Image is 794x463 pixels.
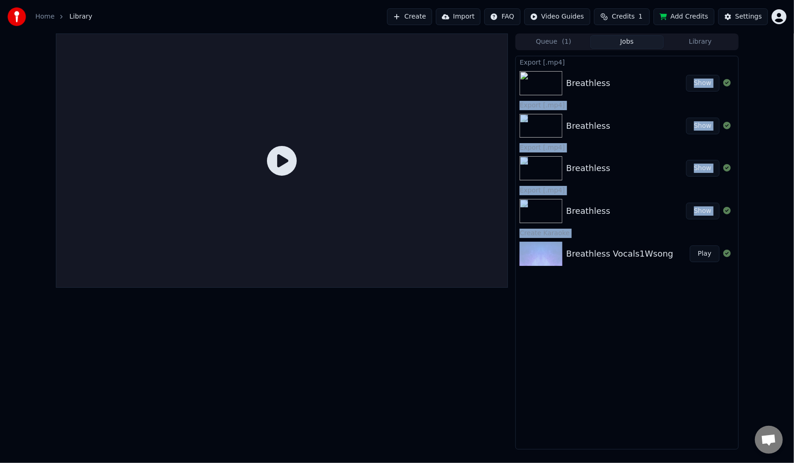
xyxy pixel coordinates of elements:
[590,35,664,49] button: Jobs
[436,8,480,25] button: Import
[718,8,768,25] button: Settings
[566,247,673,260] div: Breathless Vocals1Wsong
[516,141,738,152] div: Export [.mp4]
[690,245,719,262] button: Play
[639,12,643,21] span: 1
[735,12,762,21] div: Settings
[566,162,610,175] div: Breathless
[562,37,571,46] span: ( 1 )
[654,8,714,25] button: Add Credits
[664,35,737,49] button: Library
[566,119,610,132] div: Breathless
[612,12,634,21] span: Credits
[484,8,520,25] button: FAQ
[517,35,590,49] button: Queue
[686,75,720,92] button: Show
[594,8,650,25] button: Credits1
[516,56,738,67] div: Export [.mp4]
[516,227,738,238] div: Create Karaoke
[686,203,720,219] button: Show
[755,426,783,454] div: Open chat
[7,7,26,26] img: youka
[686,160,720,177] button: Show
[566,77,610,90] div: Breathless
[35,12,54,21] a: Home
[387,8,432,25] button: Create
[69,12,92,21] span: Library
[35,12,92,21] nav: breadcrumb
[524,8,590,25] button: Video Guides
[686,118,720,134] button: Show
[516,99,738,110] div: Export [.mp4]
[516,184,738,195] div: Export [.mp4]
[566,205,610,218] div: Breathless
